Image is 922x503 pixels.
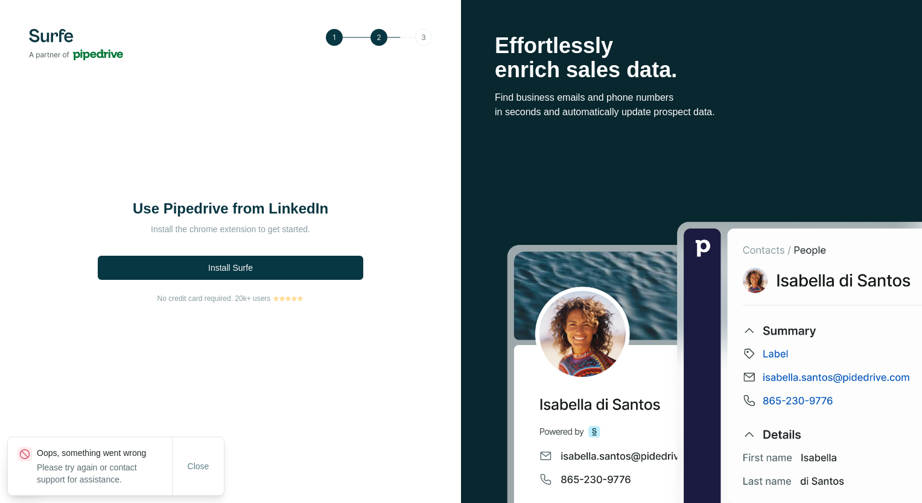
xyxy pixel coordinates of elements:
[507,220,922,503] img: Surfe Stock Photo - Selling good vibes
[157,293,271,304] span: No credit card required. 20k+ users
[188,460,209,472] span: Close
[37,461,172,486] p: Please try again or contact support for assistance.
[495,34,888,58] p: Effortlessly
[495,90,888,105] p: Find business emails and phone numbers
[37,447,172,459] p: Oops, something went wrong
[179,455,218,477] button: Close
[110,199,351,218] h1: Use Pipedrive from LinkedIn
[29,29,123,60] img: Surfe's logo
[326,29,432,46] img: Step 2
[495,58,888,82] p: enrich sales data.
[110,223,351,235] p: Install the chrome extension to get started.
[208,262,253,274] span: Install Surfe
[495,105,888,119] p: in seconds and automatically update prospect data.
[98,256,363,280] button: Install Surfe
